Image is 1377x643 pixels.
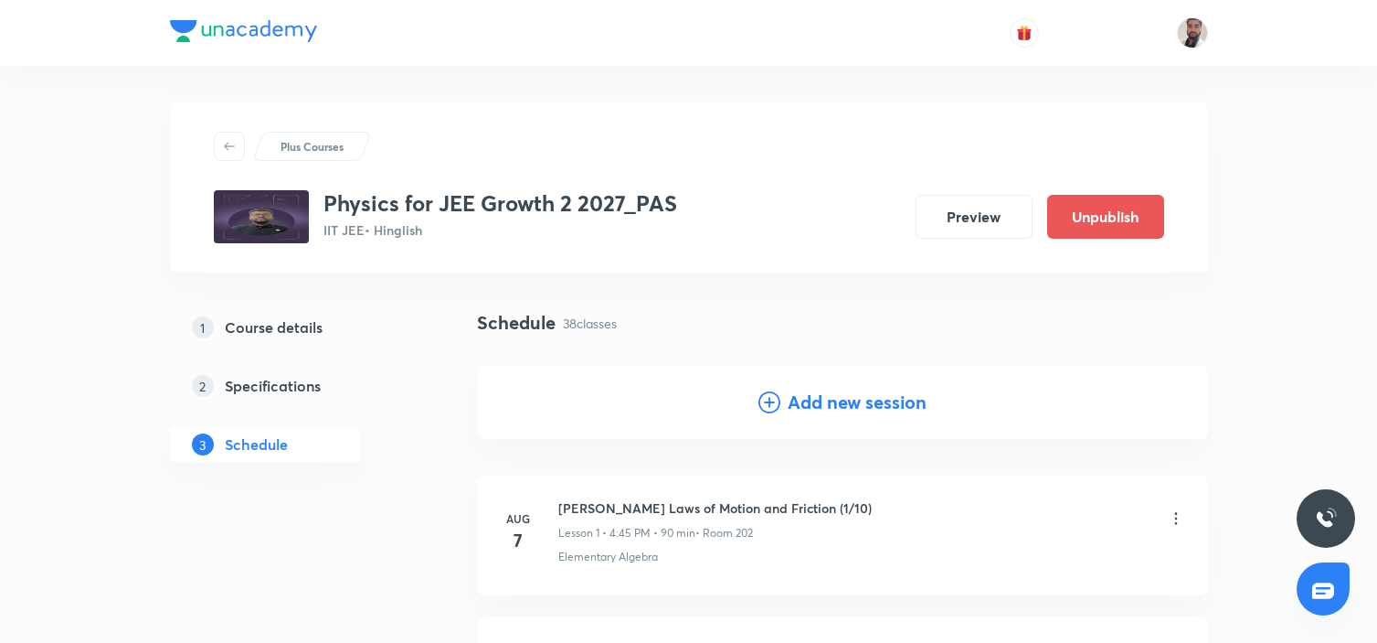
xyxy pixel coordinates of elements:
img: SHAHNAWAZ AHMAD [1177,17,1208,48]
p: Plus Courses [281,138,344,155]
h5: Course details [225,316,323,338]
h6: Aug [500,510,536,527]
p: IIT JEE • Hinglish [323,220,677,240]
p: Lesson 1 • 4:45 PM • 90 min [558,525,695,541]
p: 1 [192,316,214,338]
h4: Add new session [788,389,927,416]
p: 38 classes [563,314,617,333]
img: avatar [1016,25,1033,41]
img: 1601232f8ad64ef39347604fb1e1aeae.jpg [214,190,309,243]
img: Add [1135,366,1208,439]
h4: Schedule [477,309,556,337]
p: • Room 202 [695,525,753,541]
p: Elementary Algebra [558,549,658,565]
a: Company Logo [170,20,317,47]
a: 2Specifications [170,368,418,404]
p: 3 [192,434,214,455]
img: ttu [1315,508,1337,530]
h4: 7 [500,527,536,554]
p: 2 [192,375,214,397]
h5: Specifications [225,375,321,397]
a: 1Course details [170,309,418,346]
button: Unpublish [1047,195,1164,239]
h5: Schedule [225,434,288,455]
h3: Physics for JEE Growth 2 2027_PAS [323,190,677,217]
button: Preview [916,195,1033,239]
button: avatar [1010,18,1039,48]
img: Company Logo [170,20,317,42]
h6: [PERSON_NAME] Laws of Motion and Friction (1/10) [558,498,872,518]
